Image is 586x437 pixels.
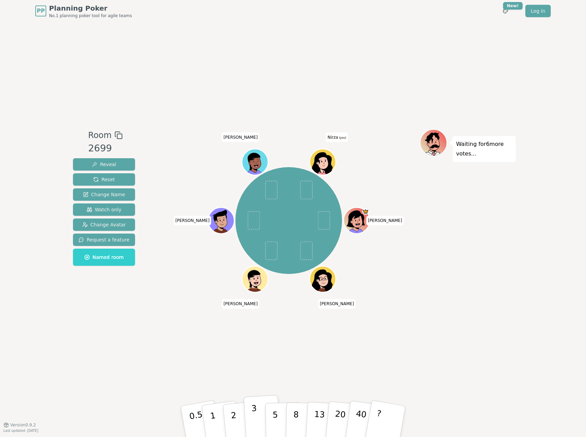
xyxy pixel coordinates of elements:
[49,13,132,18] span: No.1 planning poker tool for agile teams
[88,141,122,155] div: 2699
[503,2,523,10] div: New!
[84,254,124,261] span: Named room
[35,3,132,18] a: PPPlanning PokerNo.1 planning poker tool for agile teams
[92,161,116,168] span: Reveal
[318,299,356,309] span: Click to change your name
[174,216,211,225] span: Click to change your name
[87,206,122,213] span: Watch only
[326,133,348,142] span: Click to change your name
[338,136,346,139] span: (you)
[73,158,135,171] button: Reveal
[49,3,132,13] span: Planning Poker
[525,5,551,17] a: Log in
[3,422,36,428] button: Version0.9.2
[456,139,512,159] p: Waiting for 6 more votes...
[310,150,335,174] button: Click to change your avatar
[222,133,259,142] span: Click to change your name
[93,176,115,183] span: Reset
[83,191,125,198] span: Change Name
[499,5,512,17] button: New!
[73,188,135,201] button: Change Name
[88,129,111,141] span: Room
[78,236,130,243] span: Request a feature
[82,221,126,228] span: Change Avatar
[73,173,135,186] button: Reset
[73,218,135,231] button: Change Avatar
[73,234,135,246] button: Request a feature
[73,249,135,266] button: Named room
[37,7,45,15] span: PP
[222,299,259,309] span: Click to change your name
[362,208,369,215] span: Natasha is the host
[10,422,36,428] span: Version 0.9.2
[3,429,38,433] span: Last updated: [DATE]
[73,203,135,216] button: Watch only
[366,216,404,225] span: Click to change your name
